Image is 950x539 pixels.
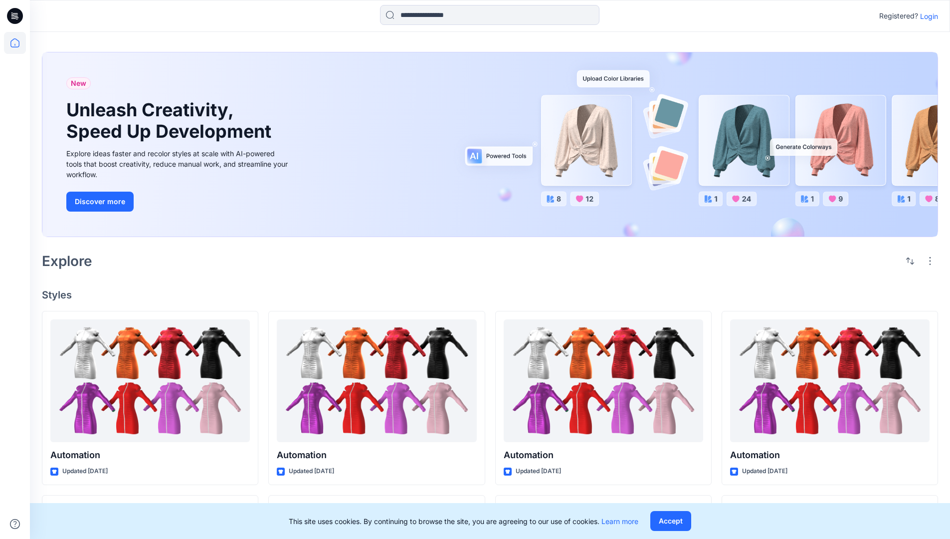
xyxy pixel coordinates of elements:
[50,319,250,443] a: Automation
[650,511,691,531] button: Accept
[289,466,334,477] p: Updated [DATE]
[42,253,92,269] h2: Explore
[50,448,250,462] p: Automation
[66,192,134,212] button: Discover more
[66,148,291,180] div: Explore ideas faster and recolor styles at scale with AI-powered tools that boost creativity, red...
[289,516,638,527] p: This site uses cookies. By continuing to browse the site, you are agreeing to our use of cookies.
[730,319,930,443] a: Automation
[66,192,291,212] a: Discover more
[62,466,108,477] p: Updated [DATE]
[742,466,787,477] p: Updated [DATE]
[277,319,476,443] a: Automation
[504,319,703,443] a: Automation
[516,466,561,477] p: Updated [DATE]
[42,289,938,301] h4: Styles
[66,99,276,142] h1: Unleash Creativity, Speed Up Development
[277,448,476,462] p: Automation
[504,448,703,462] p: Automation
[730,448,930,462] p: Automation
[879,10,918,22] p: Registered?
[601,517,638,526] a: Learn more
[71,77,86,89] span: New
[920,11,938,21] p: Login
